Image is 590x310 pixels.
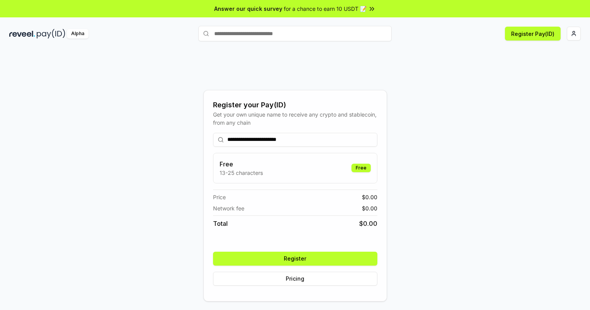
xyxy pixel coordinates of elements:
[213,193,226,201] span: Price
[213,252,377,266] button: Register
[351,164,371,172] div: Free
[284,5,367,13] span: for a chance to earn 10 USDT 📝
[213,272,377,286] button: Pricing
[213,204,244,212] span: Network fee
[214,5,282,13] span: Answer our quick survey
[220,169,263,177] p: 13-25 characters
[213,219,228,228] span: Total
[220,159,263,169] h3: Free
[67,29,89,39] div: Alpha
[362,204,377,212] span: $ 0.00
[213,100,377,110] div: Register your Pay(ID)
[37,29,65,39] img: pay_id
[359,219,377,228] span: $ 0.00
[213,110,377,127] div: Get your own unique name to receive any crypto and stablecoin, from any chain
[362,193,377,201] span: $ 0.00
[9,29,35,39] img: reveel_dark
[505,27,561,41] button: Register Pay(ID)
